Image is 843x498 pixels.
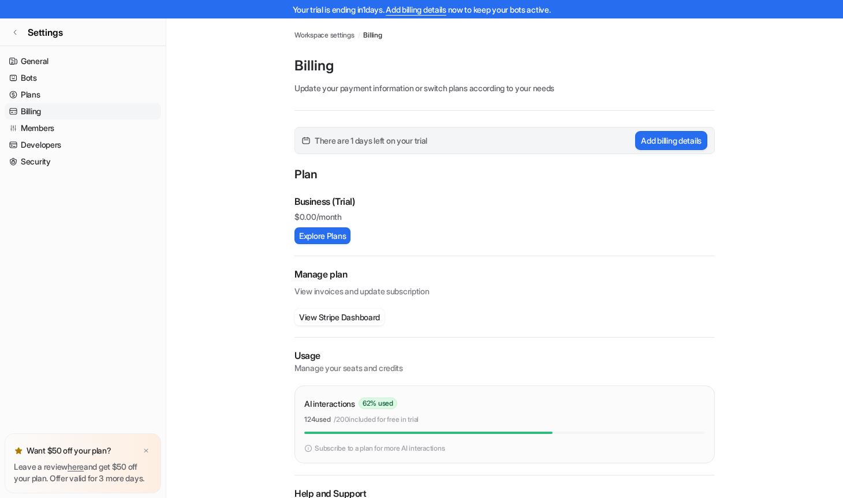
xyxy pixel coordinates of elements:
[5,87,161,103] a: Plans
[14,446,23,455] img: star
[363,30,382,40] a: Billing
[635,131,707,150] button: Add billing details
[294,309,385,325] button: View Stripe Dashboard
[294,166,715,185] p: Plan
[294,268,715,281] h2: Manage plan
[294,57,715,75] p: Billing
[359,398,397,409] span: 62 % used
[358,30,360,40] span: /
[386,5,446,14] a: Add billing details
[143,447,150,455] img: x
[28,25,63,39] span: Settings
[5,53,161,69] a: General
[68,462,84,471] a: here
[27,445,111,456] p: Want $50 off your plan?
[304,414,330,425] p: 124 used
[294,30,355,40] a: Workspace settings
[14,461,152,484] p: Leave a review and get $50 off your plan. Offer valid for 3 more days.
[5,120,161,136] a: Members
[302,137,310,145] img: calender-icon.svg
[5,137,161,153] a: Developers
[5,153,161,170] a: Security
[294,349,715,362] p: Usage
[294,281,715,297] p: View invoices and update subscription
[315,443,445,454] p: Subscribe to a plan for more AI interactions
[5,70,161,86] a: Bots
[294,362,715,374] p: Manage your seats and credits
[304,398,355,410] p: AI interactions
[334,414,419,425] p: / 200 included for free in trial
[294,82,715,94] p: Update your payment information or switch plans according to your needs
[294,227,350,244] button: Explore Plans
[294,211,715,223] p: $ 0.00/month
[294,194,355,208] p: Business (Trial)
[315,134,427,147] span: There are 1 days left on your trial
[5,103,161,119] a: Billing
